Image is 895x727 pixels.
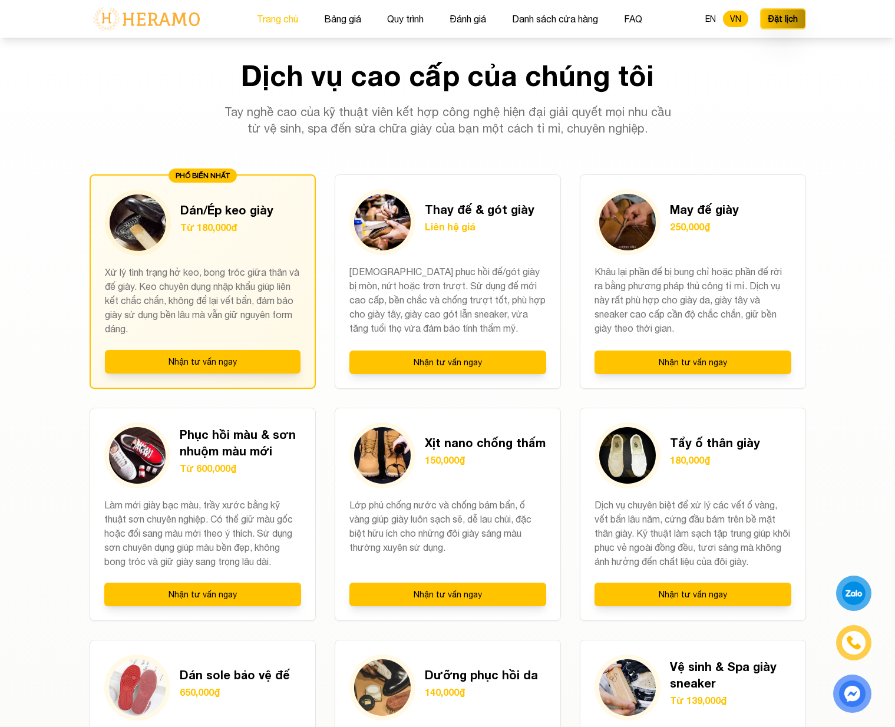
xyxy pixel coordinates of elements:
button: Đánh giá [446,11,490,27]
p: 250,000₫ [670,220,739,234]
button: EN [698,11,723,27]
button: Nhận tư vấn ngay [104,583,301,606]
button: VN [723,11,748,27]
p: [DEMOGRAPHIC_DATA] phục hồi đế/gót giày bị mòn, nứt hoặc trơn trượt. Sử dụng đế mới cao cấp, bền ... [349,265,546,336]
img: Phục hồi màu & sơn nhuộm màu mới [109,427,166,484]
div: PHỔ BIẾN NHẤT [169,168,237,183]
h3: Thay đế & gót giày [425,201,534,217]
button: Quy trình [384,11,427,27]
h3: Dán/Ép keo giày [180,201,273,218]
h3: Phục hồi màu & sơn nhuộm màu mới [180,426,301,459]
p: Xử lý tình trạng hở keo, bong tróc giữa thân và đế giày. Keo chuyên dụng nhập khẩu giúp liên kết ... [105,265,300,336]
p: 150,000₫ [425,453,546,467]
p: 180,000₫ [670,453,760,467]
h2: Dịch vụ cao cấp của chúng tôi [90,61,806,90]
img: Dưỡng phục hồi da [354,659,411,716]
img: Tẩy ố thân giày [599,427,656,484]
h3: Dưỡng phục hồi da [425,666,538,683]
p: Khâu lại phần đế bị bung chỉ hoặc phần đế rời ra bằng phương pháp thủ công tỉ mỉ. Dịch vụ này rất... [595,265,791,336]
button: Trang chủ [253,11,302,27]
button: Nhận tư vấn ngay [349,351,546,374]
button: Danh sách cửa hàng [508,11,602,27]
img: logo-with-text.png [90,6,203,31]
p: Làm mới giày bạc màu, trầy xước bằng kỹ thuật sơn chuyên nghiệp. Có thể giữ màu gốc hoặc đổi sang... [104,498,301,569]
p: 650,000₫ [180,685,290,699]
button: Nhận tư vấn ngay [349,583,546,606]
img: Xịt nano chống thấm [354,427,411,484]
button: Nhận tư vấn ngay [105,350,300,374]
img: Vệ sinh & Spa giày sneaker [599,659,656,716]
p: Tay nghề cao của kỹ thuật viên kết hợp công nghệ hiện đại giải quyết mọi nhu cầu từ vệ sinh, spa ... [222,104,674,137]
img: Thay đế & gót giày [354,194,411,250]
img: Dán/Ép keo giày [110,194,166,251]
p: Từ 600,000₫ [180,461,301,475]
p: Dịch vụ chuyên biệt để xử lý các vết ố vàng, vết bẩn lâu năm, cứng đầu bám trên bề mặt thân giày.... [595,498,791,569]
img: May đế giày [599,194,656,250]
h3: Tẩy ố thân giày [670,434,760,451]
button: FAQ [620,11,646,27]
img: Dán sole bảo vệ đế [109,659,166,716]
button: Bảng giá [321,11,365,27]
img: phone-icon [847,636,861,650]
p: Từ 139,000₫ [670,693,791,708]
h3: Dán sole bảo vệ đế [180,666,290,683]
h3: Xịt nano chống thấm [425,434,546,451]
h3: May đế giày [670,201,739,217]
a: phone-icon [836,625,871,660]
p: Liên hệ giá [425,220,534,234]
h3: Vệ sinh & Spa giày sneaker [670,658,791,691]
p: Từ 180,000đ [180,220,273,234]
button: Nhận tư vấn ngay [595,351,791,374]
button: Nhận tư vấn ngay [595,583,791,606]
button: Đặt lịch [760,8,806,29]
p: 140,000₫ [425,685,538,699]
p: Lớp phủ chống nước và chống bám bẩn, ố vàng giúp giày luôn sạch sẽ, dễ lau chùi, đặc biệt hữu ích... [349,498,546,569]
